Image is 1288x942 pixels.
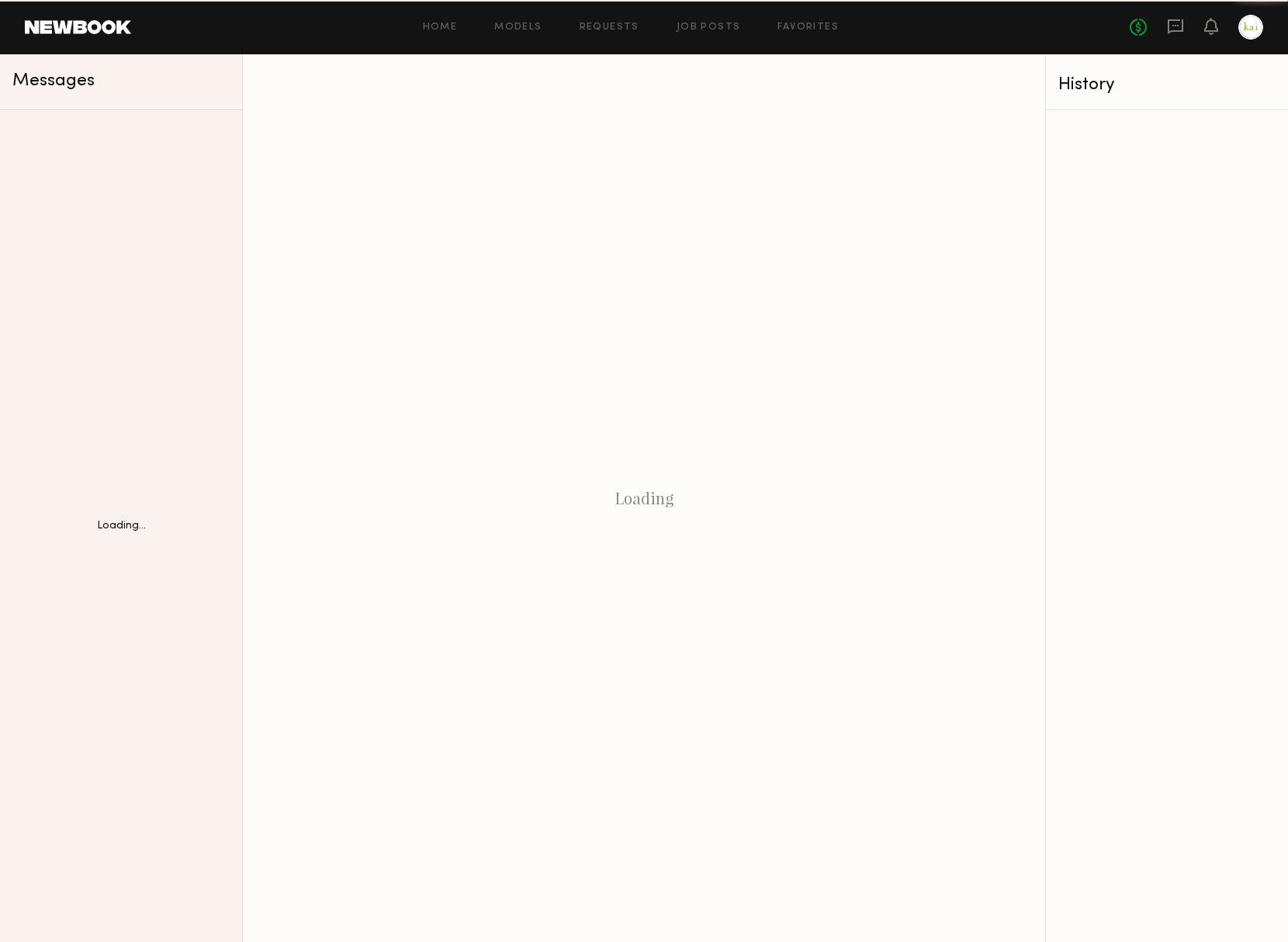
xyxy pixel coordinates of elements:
a: Home [423,23,458,33]
a: Requests [580,23,639,33]
a: Favorites [777,23,839,33]
div: Loading [243,54,1045,942]
span: Messages [12,72,95,90]
div: History [1058,76,1276,94]
div: Loading... [97,521,146,532]
a: Job Posts [677,23,741,33]
a: Models [494,23,542,33]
